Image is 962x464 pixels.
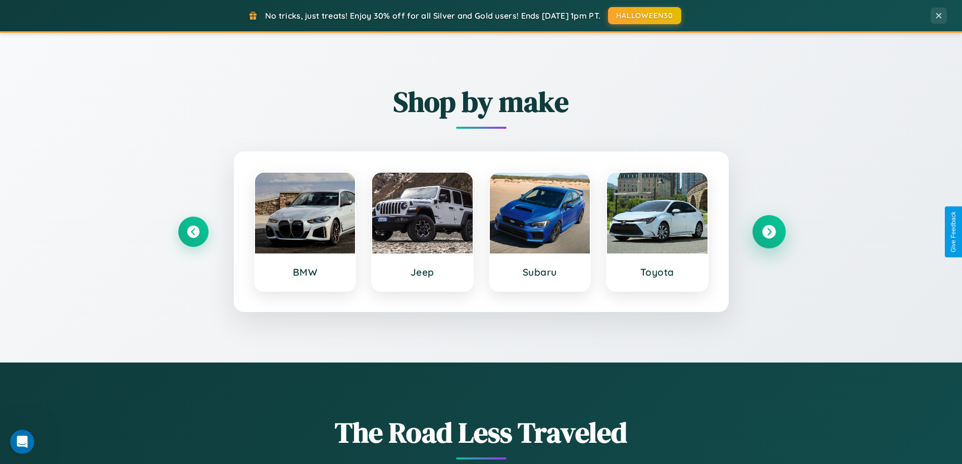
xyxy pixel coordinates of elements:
div: Give Feedback [950,212,957,252]
span: No tricks, just treats! Enjoy 30% off for all Silver and Gold users! Ends [DATE] 1pm PT. [265,11,600,21]
h3: Jeep [382,266,463,278]
h1: The Road Less Traveled [178,413,784,452]
h2: Shop by make [178,82,784,121]
iframe: Intercom live chat [10,430,34,454]
h3: Toyota [617,266,697,278]
h3: BMW [265,266,345,278]
h3: Subaru [500,266,580,278]
button: HALLOWEEN30 [608,7,681,24]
